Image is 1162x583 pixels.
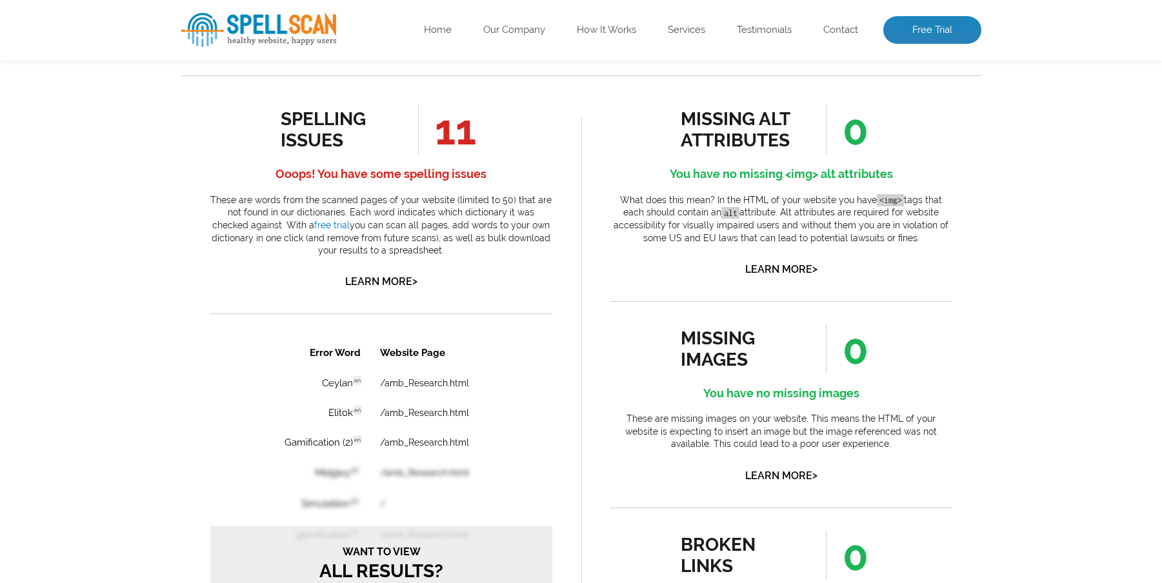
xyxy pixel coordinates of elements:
th: Error Word [34,1,159,31]
p: These are missing images on your website. This means the HTML of your website is expecting to ins... [610,413,952,451]
span: 11 [418,105,476,154]
a: 1 [165,368,176,382]
h4: You have no missing <img> alt attributes [610,164,952,184]
code: alt [721,207,739,219]
a: Learn More> [745,469,817,482]
a: Services [668,24,705,37]
div: missing images [681,328,797,370]
div: spelling issues [281,108,397,151]
a: Learn More> [745,263,817,275]
p: What does this mean? In the HTML of your website you have tags that each should contain an attrib... [610,194,952,244]
img: spellScan [181,13,336,47]
h4: Ooops! You have some spelling issues [210,164,552,184]
span: > [812,466,817,484]
td: Gamification (2) [34,92,159,120]
td: Elitok [34,62,159,90]
a: Testimonials [737,24,792,37]
span: 0 [826,324,868,373]
th: Website Page [161,1,308,31]
span: en [143,99,152,108]
h4: You have no missing images [610,383,952,404]
a: Learn More> [345,275,417,288]
a: free trial [314,220,350,230]
div: broken links [681,534,797,577]
a: /amb_Research.html [170,101,259,111]
a: How It Works [577,24,636,37]
span: 0 [826,531,868,580]
a: /amb_Research.html [170,71,259,81]
p: These are words from the scanned pages of your website (limited to 50) that are not found in our ... [210,194,552,257]
div: missing alt attributes [681,108,797,151]
span: > [412,272,417,290]
span: en [143,69,152,78]
code: <img> [877,194,904,206]
a: Our Company [483,24,545,37]
span: Want to view [6,209,336,221]
h3: All Results? [6,209,336,245]
span: > [812,260,817,278]
a: Free Trial [883,16,981,44]
a: Get Free Trial [112,258,230,285]
span: en [143,39,152,48]
a: Contact [823,24,858,37]
span: 0 [826,105,868,154]
a: /amb_Research.html [170,41,259,52]
td: Ceylan [34,32,159,61]
a: Home [424,24,452,37]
